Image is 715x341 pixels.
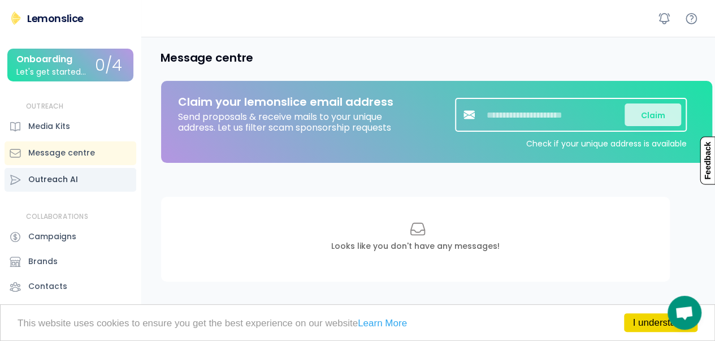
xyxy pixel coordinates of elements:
[28,280,67,292] div: Contacts
[178,109,404,133] div: Send proposals & receive mails to your unique address. Let us filter scam sponsorship requests
[26,212,88,222] div: COLLABORATIONS
[161,50,253,65] h4: Message centre
[9,11,23,25] img: Lemonslice
[358,318,407,329] a: Learn More
[28,120,70,132] div: Media Kits
[331,241,500,252] div: Looks like you don't have any messages!
[668,296,701,330] a: Mở cuộc trò chuyện
[28,174,78,185] div: Outreach AI
[625,103,681,126] button: Claim
[28,256,58,267] div: Brands
[624,313,697,332] a: I understand!
[178,95,393,109] div: Claim your lemonslice email address
[28,231,76,243] div: Campaigns
[16,68,86,76] div: Let's get started...
[28,147,95,159] div: Message centre
[95,57,122,75] div: 0/4
[26,102,64,111] div: OUTREACH
[27,11,84,25] div: Lemonslice
[18,318,697,328] p: This website uses cookies to ensure you get the best experience on our website
[16,54,72,64] div: Onboarding
[526,137,687,149] div: Check if your unique address is available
